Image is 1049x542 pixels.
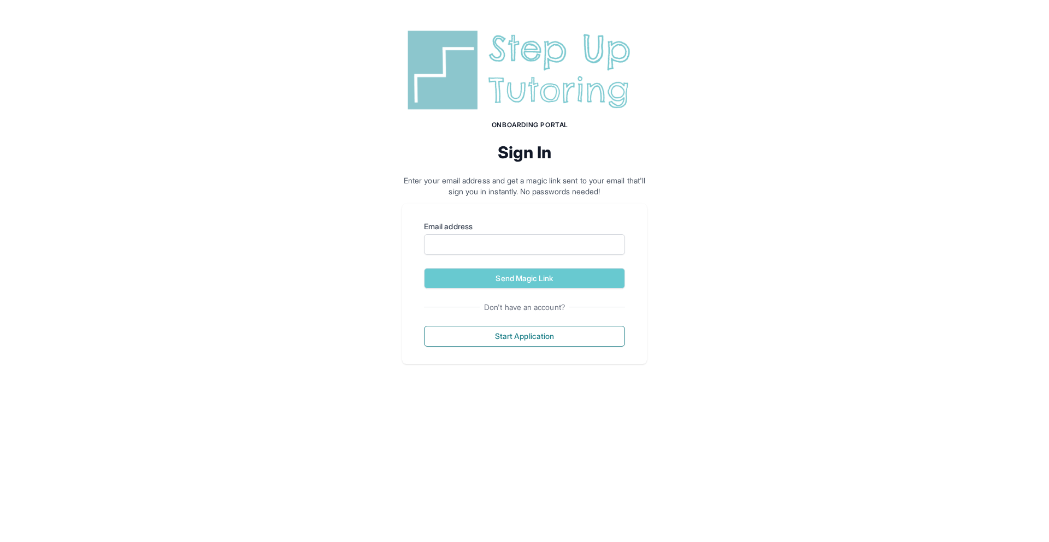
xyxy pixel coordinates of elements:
span: Don't have an account? [480,302,569,313]
img: Step Up Tutoring horizontal logo [402,26,647,114]
label: Email address [424,221,625,232]
h1: Onboarding Portal [413,121,647,129]
button: Start Application [424,326,625,347]
h2: Sign In [402,142,647,162]
p: Enter your email address and get a magic link sent to your email that'll sign you in instantly. N... [402,175,647,197]
button: Send Magic Link [424,268,625,289]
